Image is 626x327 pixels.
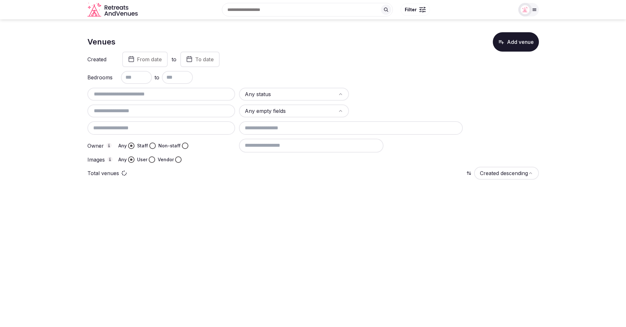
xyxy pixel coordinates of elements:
img: miaceralde [521,5,530,14]
h1: Venues [87,36,115,47]
label: Images [87,157,113,163]
span: Filter [405,6,417,13]
button: To date [180,52,220,67]
label: Any [118,143,127,149]
label: Owner [87,143,113,149]
button: From date [122,52,168,67]
label: User [137,156,147,163]
label: Created [87,57,113,62]
button: Owner [106,143,112,148]
span: to [154,74,159,81]
span: To date [195,56,214,63]
label: to [172,56,176,63]
label: Staff [137,143,148,149]
label: Bedrooms [87,75,113,80]
label: Non-staff [158,143,181,149]
span: From date [137,56,162,63]
p: Total venues [87,170,119,177]
button: Add venue [493,32,539,52]
label: Any [118,156,127,163]
label: Vendor [158,156,174,163]
button: Images [107,157,113,162]
button: Filter [401,4,430,16]
svg: Retreats and Venues company logo [87,3,139,17]
a: Visit the homepage [87,3,139,17]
